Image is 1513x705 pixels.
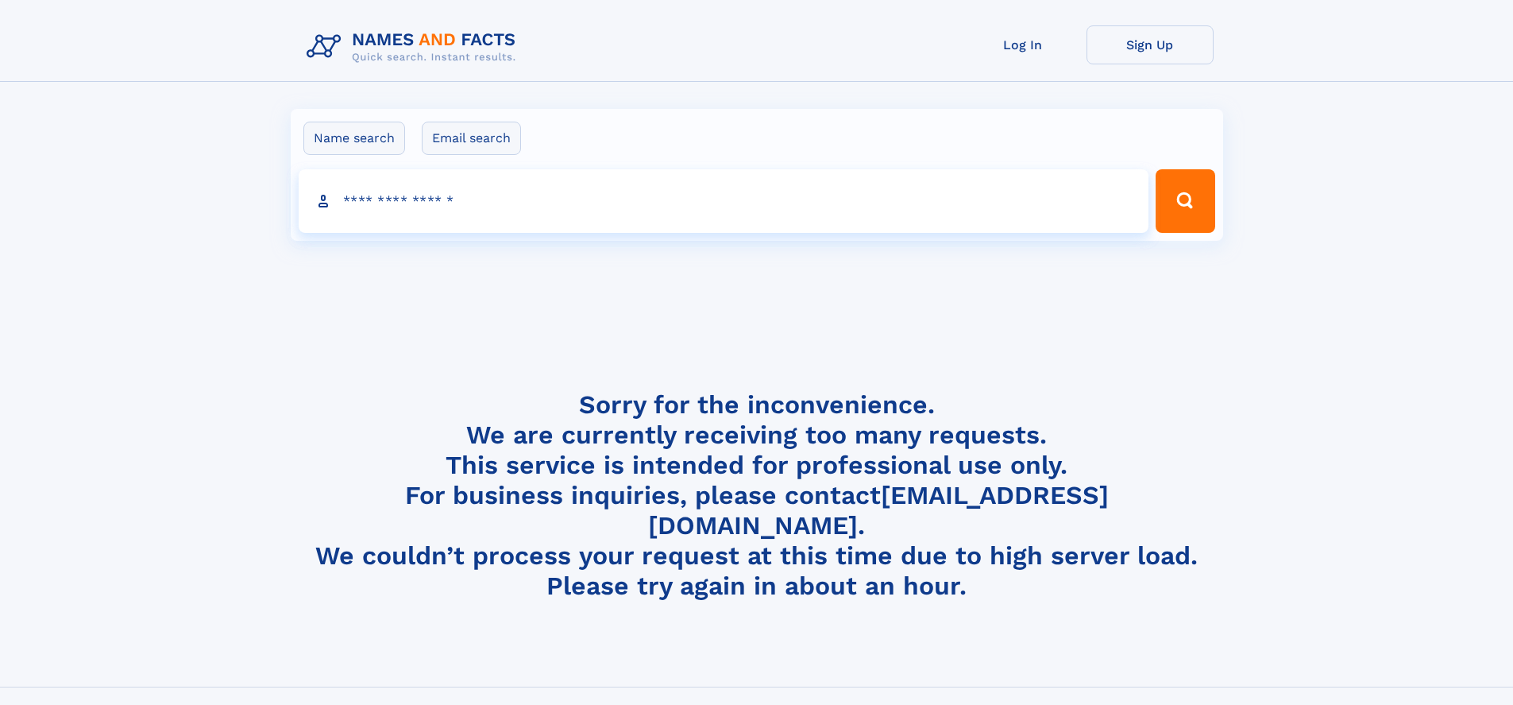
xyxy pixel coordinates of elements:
[1087,25,1214,64] a: Sign Up
[959,25,1087,64] a: Log In
[300,25,529,68] img: Logo Names and Facts
[1156,169,1214,233] button: Search Button
[303,122,405,155] label: Name search
[422,122,521,155] label: Email search
[300,389,1214,602] h4: Sorry for the inconvenience. We are currently receiving too many requests. This service is intend...
[299,169,1149,233] input: search input
[648,480,1109,540] a: [EMAIL_ADDRESS][DOMAIN_NAME]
